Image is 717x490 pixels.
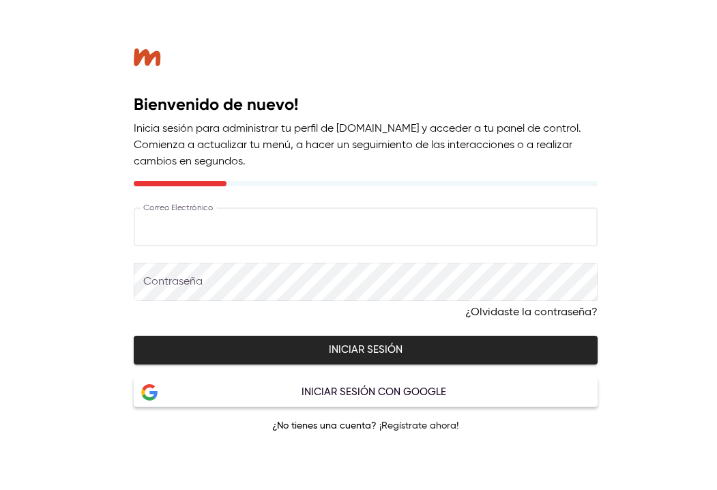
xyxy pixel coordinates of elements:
[141,384,158,401] img: Google Logo
[465,306,598,319] a: ¿Olvidaste la contraseña?
[134,336,598,364] button: Iniciar sesión
[379,421,458,431] a: ¡Regístrate ahora!
[149,341,583,359] span: Iniciar sesión
[134,378,598,407] button: Google LogoIniciar sesión con Google
[134,93,598,115] h2: Bienvenido de nuevo!
[134,420,598,432] p: ¿No tienes una cuenta?
[134,121,598,170] p: Inicia sesión para administrar tu perfil de [DOMAIN_NAME] y acceder a tu panel de control. Comien...
[158,384,590,401] div: Iniciar sesión con Google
